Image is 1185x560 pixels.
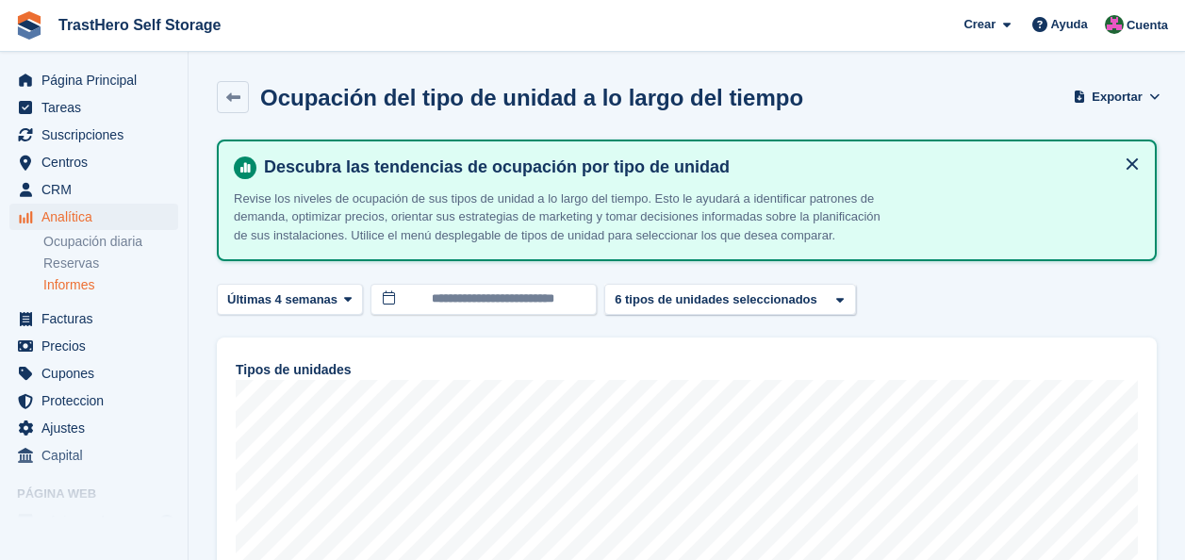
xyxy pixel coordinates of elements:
span: CRM [41,176,155,203]
span: Crear [963,15,996,34]
img: Marua Grioui [1105,15,1124,34]
span: Analítica [41,204,155,230]
a: menu [9,415,178,441]
a: menu [9,360,178,387]
span: página web [41,508,155,535]
a: Reservas [43,255,178,272]
span: Últimas 4 semanas [227,290,337,309]
span: Proteccion [41,387,155,414]
a: menú [9,508,178,535]
span: Exportar [1092,88,1142,107]
img: stora-icon-8386f47178a22dfd0bd8f6a31ec36ba5ce8667c1dd55bd0f319d3a0aa187defe.svg [15,11,43,40]
a: menu [9,67,178,93]
a: TrastHero Self Storage [51,9,229,41]
span: Facturas [41,305,155,332]
button: Últimas 4 semanas [217,284,363,315]
a: menu [9,333,178,359]
a: menu [9,305,178,332]
button: Exportar [1078,81,1157,112]
a: menu [9,387,178,414]
p: Revise los niveles de ocupación de sus tipos de unidad a lo largo del tiempo. Esto le ayudará a i... [234,189,894,245]
span: Capital [41,442,155,469]
span: Ajustes [41,415,155,441]
h4: Descubra las tendencias de ocupación por tipo de unidad [256,156,1140,178]
h2: Ocupación del tipo de unidad a lo largo del tiempo [260,85,803,110]
a: menu [9,94,178,121]
a: menu [9,122,178,148]
span: Tareas [41,94,155,121]
span: Página Principal [41,67,155,93]
span: Ayuda [1051,15,1088,34]
span: Cuenta [1127,16,1168,35]
a: Informes [43,276,178,294]
a: Ocupación diaria [43,233,178,251]
span: Suscripciones [41,122,155,148]
a: menu [9,149,178,175]
div: 6 tipos de unidades seleccionados [612,290,825,309]
span: Precios [41,333,155,359]
a: menu [9,442,178,469]
span: Cupones [41,360,155,387]
span: Tipos de unidades [236,360,352,380]
a: menu [9,176,178,203]
span: Centros [41,149,155,175]
a: Vista previa de la tienda [156,510,178,533]
a: menu [9,204,178,230]
span: Página web [17,485,188,503]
